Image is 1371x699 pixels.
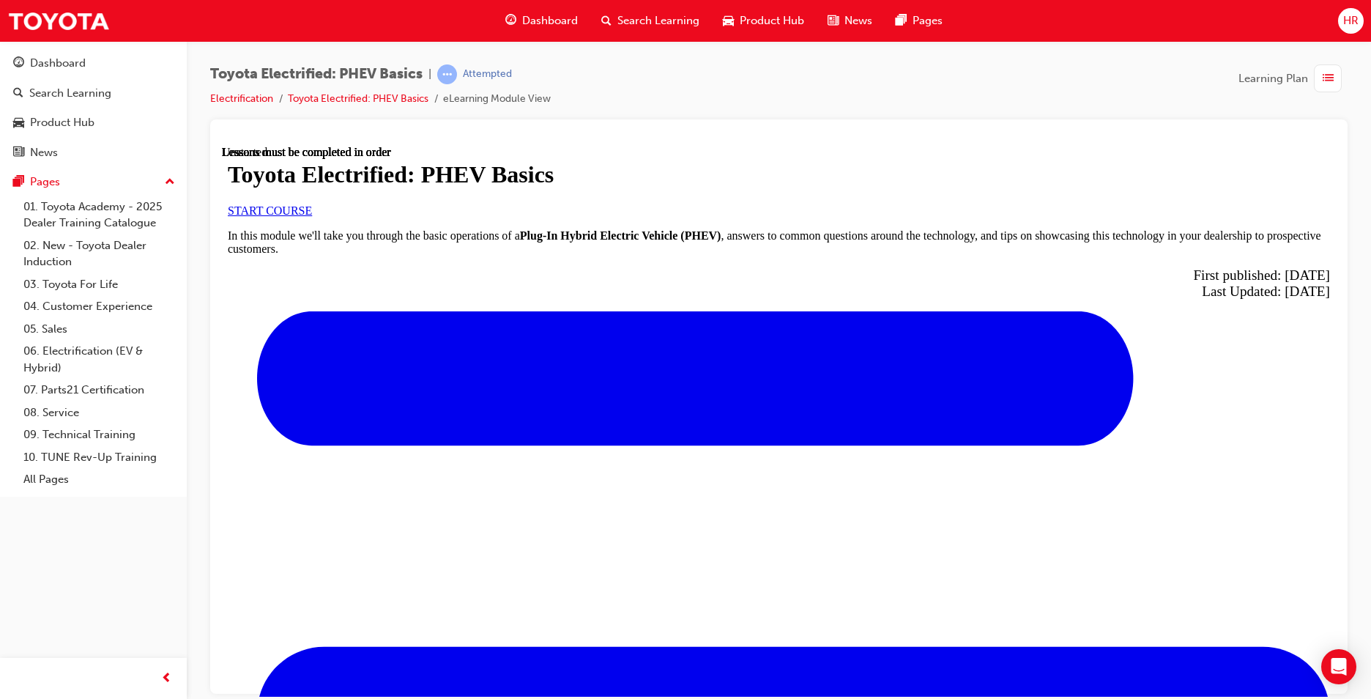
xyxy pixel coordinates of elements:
h1: Toyota Electrified: PHEV Basics [6,15,1108,42]
span: Dashboard [522,12,578,29]
span: Product Hub [740,12,804,29]
a: START COURSE [6,59,90,71]
a: pages-iconPages [884,6,954,36]
a: 10. TUNE Rev-Up Training [18,446,181,469]
div: Dashboard [30,55,86,72]
p: In this module we'll take you through the basic operations of a , answers to common questions aro... [6,84,1108,110]
span: Pages [913,12,943,29]
a: search-iconSearch Learning [590,6,711,36]
a: Dashboard [6,50,181,77]
button: Pages [6,169,181,196]
span: News [844,12,872,29]
a: 02. New - Toyota Dealer Induction [18,234,181,273]
span: Learning Plan [1238,70,1308,87]
a: 01. Toyota Academy - 2025 Dealer Training Catalogue [18,196,181,234]
button: Learning Plan [1238,64,1348,92]
img: Trak [7,4,110,37]
span: list-icon [1323,70,1334,88]
a: guage-iconDashboard [494,6,590,36]
div: Attempted [463,67,512,81]
span: Search Learning [617,12,699,29]
a: All Pages [18,468,181,491]
span: Toyota Electrified: PHEV Basics [210,66,423,83]
a: 07. Parts21 Certification [18,379,181,402]
a: car-iconProduct Hub [711,6,816,36]
button: HR [1338,8,1364,34]
li: eLearning Module View [443,91,551,108]
span: up-icon [165,173,175,192]
a: 06. Electrification (EV & Hybrid) [18,340,181,379]
div: News [30,144,58,161]
a: news-iconNews [816,6,884,36]
span: search-icon [13,87,23,100]
strong: Plug-In Hybrid Electric Vehicle (PHEV) [298,84,499,96]
span: | [428,66,431,83]
div: Product Hub [30,114,94,131]
span: news-icon [13,147,24,160]
span: guage-icon [505,12,516,30]
a: 03. Toyota For Life [18,273,181,296]
a: 08. Service [18,402,181,424]
a: Product Hub [6,109,181,136]
span: First published: [DATE] Last Updated: [DATE] [971,122,1108,153]
span: learningRecordVerb_ATTEMPT-icon [437,64,457,84]
div: Open Intercom Messenger [1321,649,1356,684]
span: car-icon [13,116,24,130]
a: 09. Technical Training [18,424,181,446]
span: guage-icon [13,57,24,70]
div: Pages [30,174,60,191]
a: News [6,139,181,166]
button: DashboardSearch LearningProduct HubNews [6,47,181,169]
span: HR [1343,12,1359,29]
span: news-icon [828,12,839,30]
span: car-icon [723,12,734,30]
div: Search Learning [29,85,111,102]
span: pages-icon [896,12,907,30]
a: Electrification [210,92,273,105]
a: 04. Customer Experience [18,295,181,318]
span: prev-icon [161,670,172,688]
a: Toyota Electrified: PHEV Basics [288,92,428,105]
span: search-icon [601,12,612,30]
span: pages-icon [13,176,24,189]
a: Search Learning [6,80,181,107]
a: 05. Sales [18,318,181,341]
